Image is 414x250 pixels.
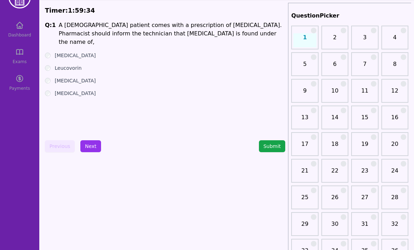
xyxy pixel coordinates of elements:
[323,193,346,207] a: 26
[383,87,406,101] a: 12
[353,167,376,181] a: 23
[55,52,96,59] label: [MEDICAL_DATA]
[353,60,376,74] a: 7
[293,193,316,207] a: 25
[383,60,406,74] a: 8
[80,140,101,152] button: Next
[291,12,408,20] h2: QuestionPicker
[68,7,73,14] span: 1
[59,21,285,46] h1: A [DEMOGRAPHIC_DATA] patient comes with a prescription of [MEDICAL_DATA]. Pharmacist should infor...
[45,6,285,15] div: Timer: : :
[353,220,376,234] a: 31
[383,113,406,127] a: 16
[323,33,346,47] a: 2
[383,140,406,154] a: 20
[353,33,376,47] a: 3
[383,193,406,207] a: 28
[293,87,316,101] a: 9
[353,113,376,127] a: 15
[383,33,406,47] a: 4
[323,220,346,234] a: 30
[323,140,346,154] a: 18
[353,87,376,101] a: 11
[323,167,346,181] a: 22
[323,60,346,74] a: 6
[353,193,376,207] a: 27
[323,87,346,101] a: 10
[86,7,95,14] span: 34
[45,21,56,46] h1: Q: 1
[383,220,406,234] a: 32
[259,140,286,152] button: Submit
[383,167,406,181] a: 24
[55,77,96,84] label: [MEDICAL_DATA]
[323,113,346,127] a: 14
[293,140,316,154] a: 17
[55,65,82,72] label: Leucovorin
[293,113,316,127] a: 13
[55,90,96,97] label: [MEDICAL_DATA]
[75,7,84,14] span: 59
[293,220,316,234] a: 29
[353,140,376,154] a: 19
[293,167,316,181] a: 21
[293,60,316,74] a: 5
[293,33,316,47] a: 1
